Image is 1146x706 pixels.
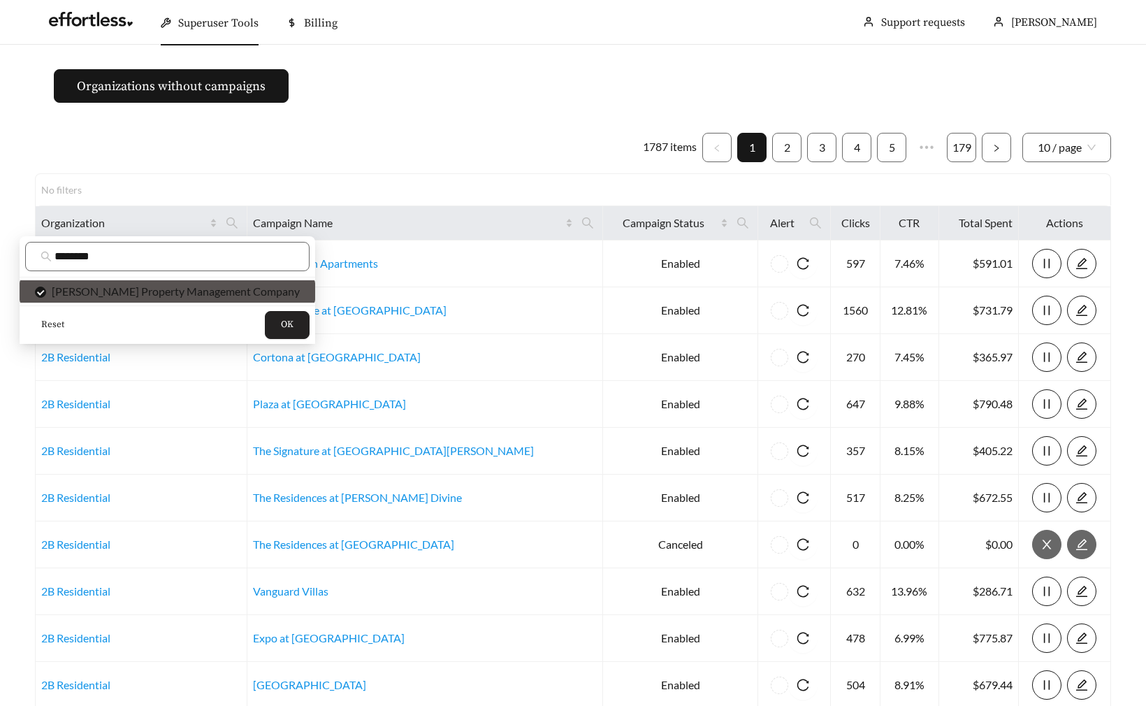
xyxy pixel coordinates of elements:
[939,287,1019,334] td: $731.79
[713,144,721,152] span: left
[253,491,462,504] a: The Residences at [PERSON_NAME] Divine
[788,483,818,512] button: reload
[41,182,97,197] div: No filters
[880,475,939,521] td: 8.25%
[603,568,758,615] td: Enabled
[1032,389,1061,419] button: pause
[41,251,52,262] span: search
[1067,631,1096,644] a: edit
[939,206,1019,240] th: Total Spent
[878,134,906,161] a: 5
[772,133,802,162] li: 2
[809,217,822,229] span: search
[831,287,880,334] td: 1560
[41,584,110,598] a: 2B Residential
[788,538,818,551] span: reload
[880,568,939,615] td: 13.96%
[1068,632,1096,644] span: edit
[253,444,534,457] a: The Signature at [GEOGRAPHIC_DATA][PERSON_NAME]
[948,134,975,161] a: 179
[788,343,818,372] button: reload
[831,568,880,615] td: 632
[912,133,941,162] span: •••
[788,398,818,410] span: reload
[1067,530,1096,559] button: edit
[1067,444,1096,457] a: edit
[603,287,758,334] td: Enabled
[1067,296,1096,325] button: edit
[773,134,801,161] a: 2
[939,568,1019,615] td: $286.71
[1038,134,1096,161] span: 10 / page
[77,77,266,96] span: Organizations without campaigns
[1033,351,1061,363] span: pause
[41,350,110,363] a: 2B Residential
[1068,679,1096,691] span: edit
[220,212,244,234] span: search
[1033,491,1061,504] span: pause
[1068,398,1096,410] span: edit
[939,381,1019,428] td: $790.48
[1033,585,1061,598] span: pause
[253,538,454,551] a: The Residences at [GEOGRAPHIC_DATA]
[1032,249,1061,278] button: pause
[1033,257,1061,270] span: pause
[947,133,976,162] li: 179
[1032,577,1061,606] button: pause
[1067,678,1096,691] a: edit
[253,215,563,231] span: Campaign Name
[764,215,801,231] span: Alert
[1067,577,1096,606] button: edit
[576,212,600,234] span: search
[831,521,880,568] td: 0
[1068,585,1096,598] span: edit
[41,397,110,410] a: 2B Residential
[939,475,1019,521] td: $672.55
[788,249,818,278] button: reload
[807,133,836,162] li: 3
[788,445,818,457] span: reload
[253,584,328,598] a: Vanguard Villas
[702,133,732,162] li: Previous Page
[581,217,594,229] span: search
[881,15,965,29] a: Support requests
[880,206,939,240] th: CTR
[1033,445,1061,457] span: pause
[804,212,827,234] span: search
[603,521,758,568] td: Canceled
[1022,133,1111,162] div: Page Size
[788,436,818,466] button: reload
[788,296,818,325] button: reload
[1067,483,1096,512] button: edit
[880,428,939,475] td: 8.15%
[1011,15,1097,29] span: [PERSON_NAME]
[41,631,110,644] a: 2B Residential
[1067,397,1096,410] a: edit
[831,334,880,381] td: 270
[1067,350,1096,363] a: edit
[788,577,818,606] button: reload
[808,134,836,161] a: 3
[46,284,300,298] span: [PERSON_NAME] Property Management Company
[831,206,880,240] th: Clicks
[982,133,1011,162] li: Next Page
[1032,296,1061,325] button: pause
[253,397,406,410] a: Plaza at [GEOGRAPHIC_DATA]
[831,475,880,521] td: 517
[737,133,767,162] li: 1
[731,212,755,234] span: search
[1068,351,1096,363] span: edit
[603,240,758,287] td: Enabled
[603,381,758,428] td: Enabled
[253,678,366,691] a: [GEOGRAPHIC_DATA]
[737,217,749,229] span: search
[609,215,718,231] span: Campaign Status
[831,240,880,287] td: 597
[831,381,880,428] td: 647
[992,144,1001,152] span: right
[1032,483,1061,512] button: pause
[788,679,818,691] span: reload
[788,491,818,504] span: reload
[843,134,871,161] a: 4
[939,334,1019,381] td: $365.97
